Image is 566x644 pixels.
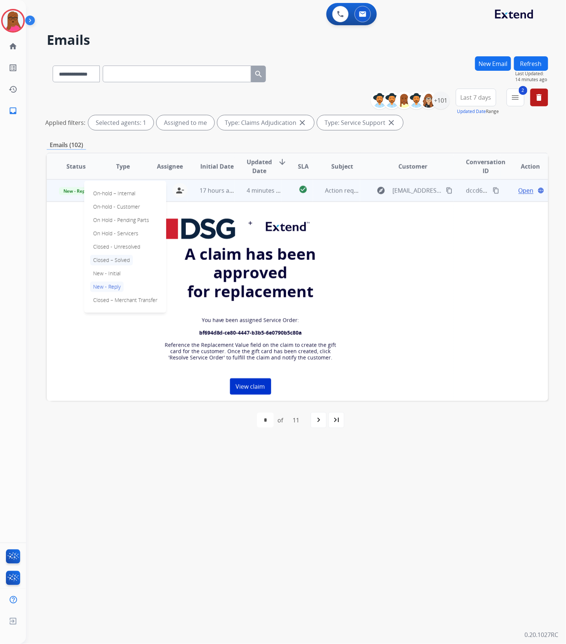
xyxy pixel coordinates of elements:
button: Last 7 days [456,89,496,106]
button: New Email [475,56,511,71]
a: View claim [230,378,271,395]
span: [EMAIL_ADDRESS][DOMAIN_NAME] [393,186,442,195]
mat-icon: close [298,118,307,127]
span: Updated Date [247,157,272,175]
span: Subject [332,162,353,171]
mat-icon: home [9,42,17,51]
p: Emails (102) [47,140,86,150]
mat-icon: check_circle [299,185,307,194]
span: 4 minutes ago [247,186,286,195]
mat-icon: history [9,85,17,94]
div: Type: Claims Adjudication [217,115,314,130]
button: 2 [507,89,524,106]
mat-icon: person_remove [175,186,184,195]
span: 2 [519,86,527,95]
mat-icon: explore [376,186,385,195]
span: View claim [236,382,265,391]
img: Extend%E2%84%A2_color%20%281%29.png [266,222,310,231]
span: Range [457,108,499,114]
p: 0.20.1027RC [525,631,559,640]
span: 17 hours ago [200,186,236,195]
div: +101 [432,92,450,109]
mat-icon: navigate_next [314,416,323,425]
mat-icon: inbox [9,106,17,115]
mat-icon: content_copy [446,187,453,194]
mat-icon: delete [535,93,544,102]
p: Closed – Merchant Transfer [90,295,160,305]
p: On Hold - Pending Parts [90,215,152,225]
p: Closed - Unresolved [90,242,143,252]
mat-icon: content_copy [493,187,500,194]
span: Customer [398,162,427,171]
p: On-hold - Customer [90,202,143,212]
mat-icon: close [387,118,396,127]
span: Type [116,162,130,171]
span: New - Reply [59,187,93,195]
mat-icon: search [254,70,263,79]
span: Action required: Extend claim approved for replacement [325,186,483,195]
span: SLA [298,162,309,171]
p: Applied filters: [45,118,85,127]
strong: bf694d8d-ce80-4447-b3b5-6e0790b5c80a [199,329,302,336]
mat-icon: list_alt [9,63,17,72]
p: New - Reply [90,282,124,292]
span: Status [66,162,86,171]
button: Refresh [514,56,548,71]
p: Reference the Replacement Value field on the claim to create the gift card for the customer. Once... [161,342,339,361]
strong: A claim has been approved for replacement [185,243,316,302]
span: Conversation ID [466,157,506,175]
div: 11 [287,413,305,428]
div: of [277,416,283,425]
div: Selected agents: 1 [88,115,154,130]
span: Last 7 days [461,96,491,99]
mat-icon: menu [511,93,520,102]
div: Assigned to me [157,115,214,130]
p: On Hold - Servicers [90,228,141,239]
span: Last Updated: [516,71,548,77]
p: New - Initial [90,268,124,279]
mat-icon: last_page [332,416,341,425]
mat-icon: language [538,187,544,194]
span: Assignee [157,162,183,171]
p: On-hold – Internal [90,188,138,199]
p: You have been assigned Service Order: [161,317,339,323]
th: Action [501,153,548,179]
span: Initial Date [200,162,234,171]
span: 14 minutes ago [516,77,548,83]
img: DSG logo [158,219,235,239]
span: Open [519,186,534,195]
p: Closed – Solved [90,255,133,265]
mat-icon: arrow_downward [278,157,287,166]
img: avatar [3,10,23,31]
div: Type: Service Support [317,115,403,130]
img: plus_1.png [248,216,253,230]
h2: Emails [47,33,548,47]
button: Updated Date [457,109,486,114]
